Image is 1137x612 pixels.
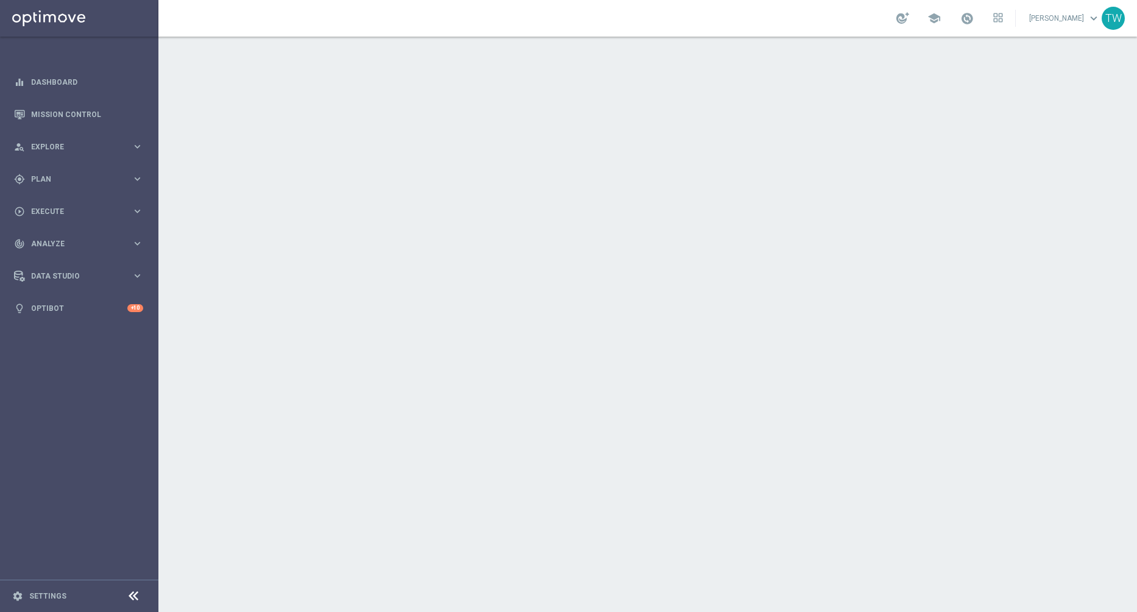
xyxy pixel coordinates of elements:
[127,304,143,312] div: +10
[31,240,132,247] span: Analyze
[132,238,143,249] i: keyboard_arrow_right
[12,591,23,602] i: settings
[14,206,25,217] i: play_circle_outline
[1102,7,1125,30] div: TW
[14,271,132,282] div: Data Studio
[31,66,143,98] a: Dashboard
[31,208,132,215] span: Execute
[13,207,144,216] button: play_circle_outline Execute keyboard_arrow_right
[132,205,143,217] i: keyboard_arrow_right
[31,292,127,324] a: Optibot
[14,66,143,98] div: Dashboard
[31,98,143,130] a: Mission Control
[1087,12,1100,25] span: keyboard_arrow_down
[14,77,25,88] i: equalizer
[14,238,25,249] i: track_changes
[14,174,25,185] i: gps_fixed
[13,77,144,87] button: equalizer Dashboard
[14,141,132,152] div: Explore
[31,143,132,151] span: Explore
[29,592,66,600] a: Settings
[31,176,132,183] span: Plan
[14,174,132,185] div: Plan
[132,141,143,152] i: keyboard_arrow_right
[14,292,143,324] div: Optibot
[31,272,132,280] span: Data Studio
[13,304,144,313] button: lightbulb Optibot +10
[13,239,144,249] button: track_changes Analyze keyboard_arrow_right
[14,238,132,249] div: Analyze
[927,12,941,25] span: school
[14,303,25,314] i: lightbulb
[13,271,144,281] button: Data Studio keyboard_arrow_right
[132,270,143,282] i: keyboard_arrow_right
[14,206,132,217] div: Execute
[132,173,143,185] i: keyboard_arrow_right
[13,110,144,119] button: Mission Control
[13,142,144,152] button: person_search Explore keyboard_arrow_right
[14,141,25,152] i: person_search
[14,98,143,130] div: Mission Control
[13,174,144,184] button: gps_fixed Plan keyboard_arrow_right
[1028,9,1102,27] a: [PERSON_NAME]keyboard_arrow_down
